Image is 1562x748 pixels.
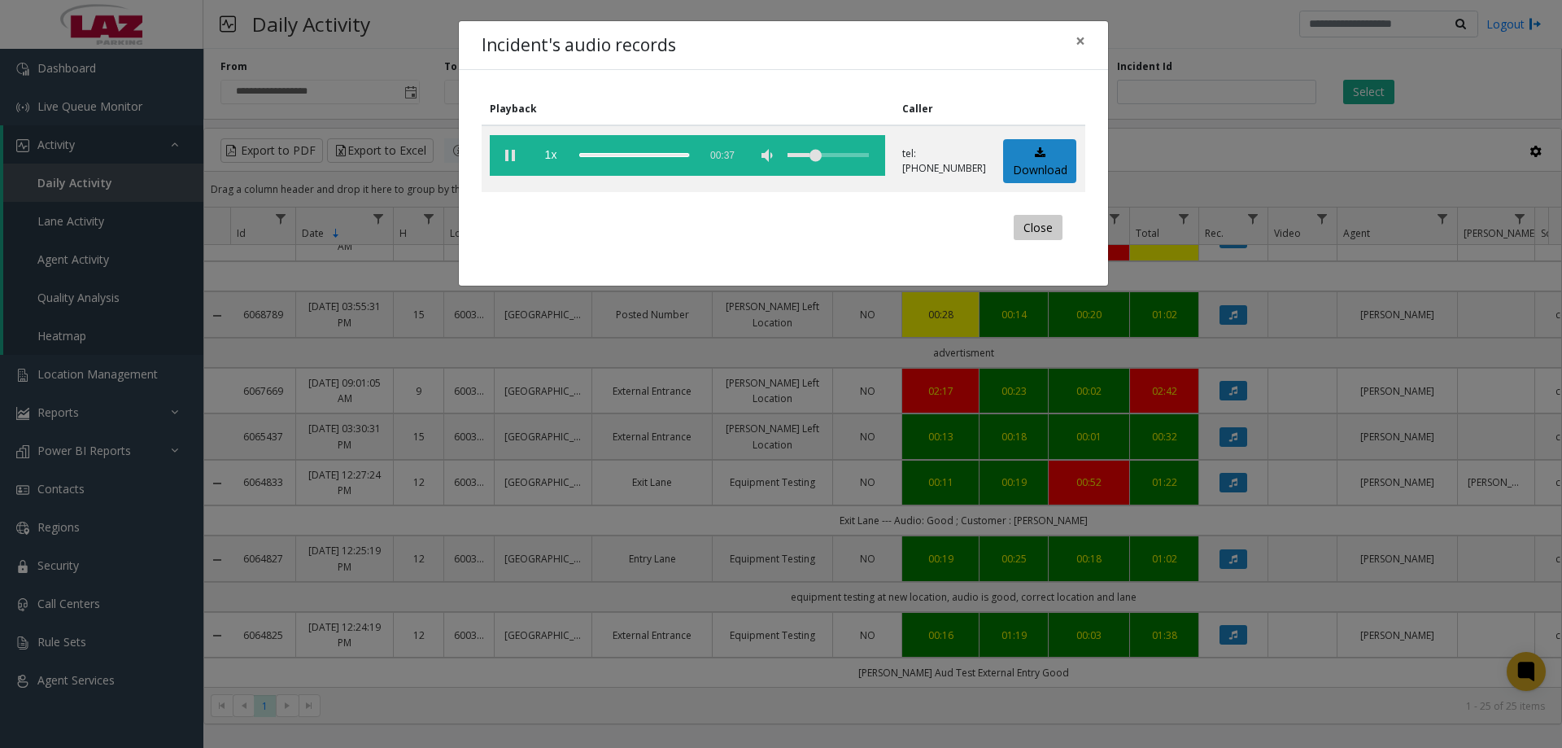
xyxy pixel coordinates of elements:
[1014,215,1062,241] button: Close
[894,93,995,125] th: Caller
[1076,29,1085,52] span: ×
[482,93,894,125] th: Playback
[579,135,690,176] div: scrub bar
[1003,139,1076,184] a: Download
[530,135,571,176] span: playback speed button
[902,147,986,176] p: tel:[PHONE_NUMBER]
[788,135,869,176] div: volume level
[482,33,676,59] h4: Incident's audio records
[1064,21,1097,61] button: Close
